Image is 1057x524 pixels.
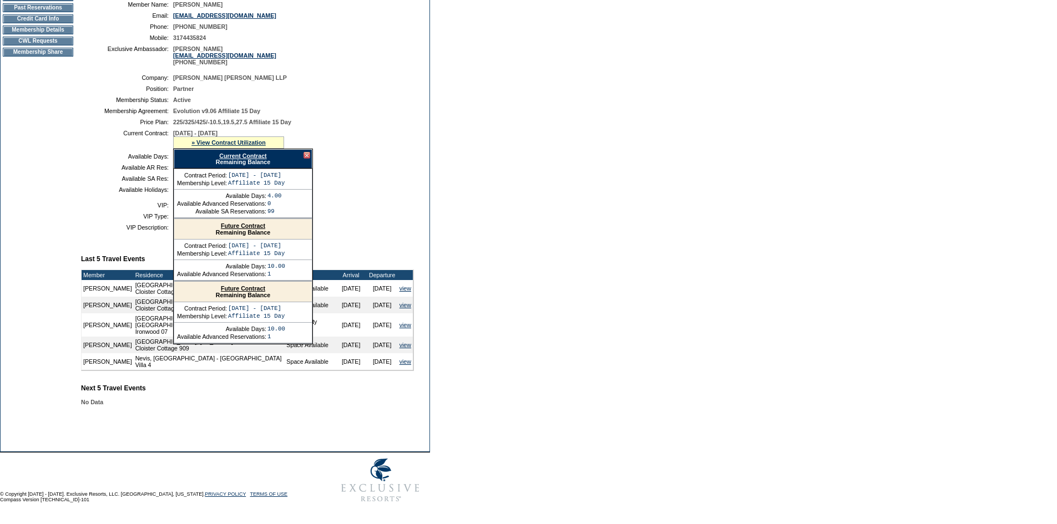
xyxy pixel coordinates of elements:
td: [GEOGRAPHIC_DATA], [US_STATE] - [GEOGRAPHIC_DATA] Ironwood 07 [134,313,285,337]
td: [DATE] [336,280,367,297]
td: Past Reservations [3,3,73,12]
td: 1 [267,271,285,277]
a: Current Contract [219,152,266,159]
td: [PERSON_NAME] [82,297,134,313]
a: view [399,322,411,328]
td: 1 [267,333,285,340]
td: [PERSON_NAME] [82,313,134,337]
td: Current Contract: [85,130,169,149]
div: Remaining Balance [174,282,312,302]
td: Contract Period: [177,242,227,249]
td: Available Days: [177,192,266,199]
td: 10.00 [267,325,285,332]
b: Last 5 Travel Events [81,255,145,263]
td: Membership Share [3,48,73,57]
td: Affiliate 15 Day [228,313,285,319]
td: Contract Period: [177,172,227,179]
a: PRIVACY POLICY [205,491,246,497]
a: [EMAIL_ADDRESS][DOMAIN_NAME] [173,12,276,19]
td: Membership Level: [177,313,227,319]
td: Credit Card Info [3,14,73,23]
img: Exclusive Resorts [331,452,430,508]
td: Available Advanced Reservations: [177,200,266,207]
span: Active [173,96,191,103]
td: Membership Level: [177,250,227,257]
span: [DATE] - [DATE] [173,130,218,136]
td: 99 [267,208,282,215]
td: Price Plan: [85,119,169,125]
a: TERMS OF USE [250,491,288,497]
td: Available Days: [177,325,266,332]
td: [PERSON_NAME] [82,337,134,353]
a: view [399,342,411,348]
td: Available SA Reservations: [177,208,266,215]
td: [DATE] [367,337,398,353]
td: [DATE] [336,313,367,337]
a: » View Contract Utilization [191,139,266,146]
td: Nevis, [GEOGRAPHIC_DATA] - [GEOGRAPHIC_DATA] Villa 4 [134,353,285,370]
td: Available AR Res: [85,164,169,171]
td: [PERSON_NAME] [82,353,134,370]
td: Available SA Res: [85,175,169,182]
a: view [399,285,411,292]
td: Membership Details [3,26,73,34]
a: view [399,358,411,365]
td: Membership Agreement: [85,108,169,114]
a: view [399,302,411,308]
td: Available Days: [177,263,266,269]
td: Departure [367,270,398,280]
div: Remaining Balance [174,149,312,169]
td: [DATE] - [DATE] [228,305,285,312]
td: [DATE] [336,353,367,370]
td: Membership Level: [177,180,227,186]
span: 3174435824 [173,34,206,41]
td: [DATE] [367,297,398,313]
td: 0 [267,200,282,207]
div: No Data [81,399,423,405]
td: Available Days: [85,153,169,160]
td: [DATE] [336,337,367,353]
td: Position: [85,85,169,92]
td: Available Advanced Reservations: [177,271,266,277]
td: Membership Status: [85,96,169,103]
a: Future Contract [221,285,265,292]
a: [EMAIL_ADDRESS][DOMAIN_NAME] [173,52,276,59]
td: Residence [134,270,285,280]
td: Member [82,270,134,280]
td: Arrival [336,270,367,280]
td: Email: [85,12,169,19]
td: Mobile: [85,34,169,41]
td: [GEOGRAPHIC_DATA], [US_STATE] - The Cloister Cloister Cottage 908 [134,297,285,313]
span: Evolution v9.06 Affiliate 15 Day [173,108,260,114]
td: VIP Type: [85,213,169,220]
td: 4.00 [267,192,282,199]
td: CWL Requests [3,37,73,45]
td: Contract Period: [177,305,227,312]
span: [PERSON_NAME] [PERSON_NAME] LLP [173,74,287,81]
td: [GEOGRAPHIC_DATA], [US_STATE] - The Cloister Cloister Cottage 909 [134,337,285,353]
td: Affiliate 15 Day [228,250,285,257]
td: [DATE] [367,313,398,337]
td: Available Holidays: [85,186,169,193]
td: [PERSON_NAME] [82,280,134,297]
td: [DATE] [367,353,398,370]
span: [PERSON_NAME] [PHONE_NUMBER] [173,45,276,65]
td: Phone: [85,23,169,30]
span: [PERSON_NAME] [173,1,222,8]
td: Company: [85,74,169,81]
td: [DATE] [367,280,398,297]
span: [PHONE_NUMBER] [173,23,227,30]
td: Member Name: [85,1,169,8]
span: Partner [173,85,194,92]
td: VIP: [85,202,169,208]
td: VIP Description: [85,224,169,231]
td: [DATE] - [DATE] [228,172,285,179]
td: 10.00 [267,263,285,269]
td: [DATE] - [DATE] [228,242,285,249]
b: Next 5 Travel Events [81,384,146,392]
div: Remaining Balance [174,219,312,240]
td: Affiliate 15 Day [228,180,285,186]
span: 225/325/425/-10.5,19.5,27.5 Affiliate 15 Day [173,119,291,125]
td: [DATE] [336,297,367,313]
td: [GEOGRAPHIC_DATA], [US_STATE] - The Cloister Cloister Cottage 905 [134,280,285,297]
